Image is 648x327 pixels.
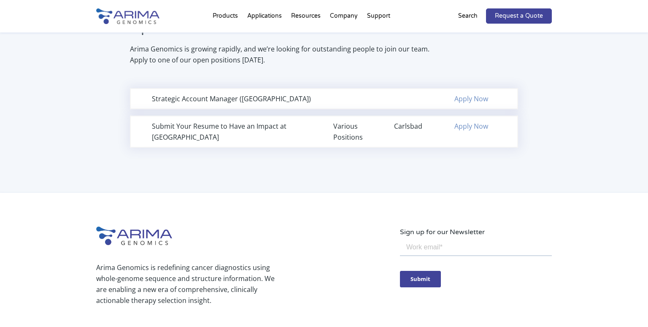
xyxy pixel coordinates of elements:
p: Arima Genomics is growing rapidly, and we’re looking for outstanding people to join our team. App... [130,43,432,65]
p: Search [458,11,478,22]
iframe: Form 0 [400,238,552,293]
div: Submit Your Resume to Have an Impact at [GEOGRAPHIC_DATA] [152,121,315,143]
p: Sign up for our Newsletter [400,227,552,238]
img: Arima-Genomics-logo [96,227,172,245]
div: Various Positions [333,121,375,143]
a: Request a Quote [486,8,552,24]
a: Apply Now [454,122,488,131]
img: Arima-Genomics-logo [96,8,159,24]
a: Apply Now [454,94,488,103]
div: Strategic Account Manager ([GEOGRAPHIC_DATA]) [152,93,315,104]
div: Carlsbad [394,121,436,132]
p: Arima Genomics is redefining cancer diagnostics using whole-genome sequence and structure informa... [96,262,278,306]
